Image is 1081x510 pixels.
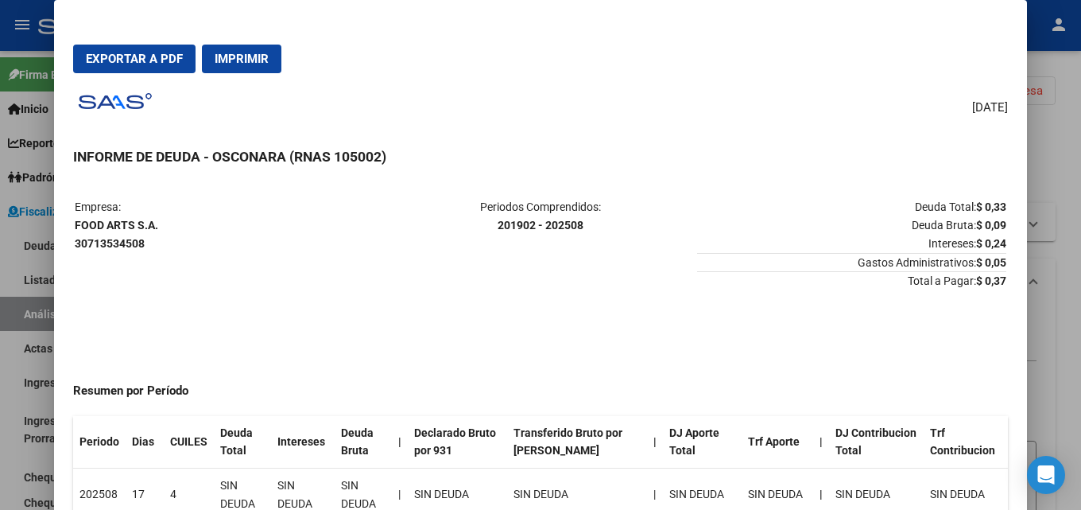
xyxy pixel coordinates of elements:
[829,416,924,469] th: DJ Contribucion Total
[386,198,695,235] p: Periodos Comprendidos:
[697,271,1006,287] span: Total a Pagar:
[697,253,1006,269] span: Gastos Administrativos:
[697,198,1006,252] p: Deuda Total: Deuda Bruta: Intereses:
[126,416,164,469] th: Dias
[73,416,126,469] th: Periodo
[392,416,408,469] th: |
[75,198,384,252] p: Empresa:
[73,146,1008,167] h3: INFORME DE DEUDA - OSCONARA (RNAS 105002)
[813,416,829,469] th: |
[73,45,196,73] button: Exportar a PDF
[647,416,663,469] th: |
[214,416,271,469] th: Deuda Total
[663,416,742,469] th: DJ Aporte Total
[73,382,1008,400] h4: Resumen por Período
[335,416,393,469] th: Deuda Bruta
[75,219,158,250] strong: FOOD ARTS S.A. 30713534508
[924,416,1008,469] th: Trf Contribucion
[976,237,1006,250] strong: $ 0,24
[976,256,1006,269] strong: $ 0,05
[164,416,214,469] th: CUILES
[215,52,269,66] span: Imprimir
[976,200,1006,213] strong: $ 0,33
[1027,456,1065,494] div: Open Intercom Messenger
[742,416,813,469] th: Trf Aporte
[271,416,334,469] th: Intereses
[976,274,1006,287] strong: $ 0,37
[498,219,583,232] strong: 201902 - 202508
[976,219,1006,232] strong: $ 0,09
[972,99,1008,117] span: [DATE]
[507,416,647,469] th: Transferido Bruto por [PERSON_NAME]
[202,45,281,73] button: Imprimir
[408,416,507,469] th: Declarado Bruto por 931
[86,52,183,66] span: Exportar a PDF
